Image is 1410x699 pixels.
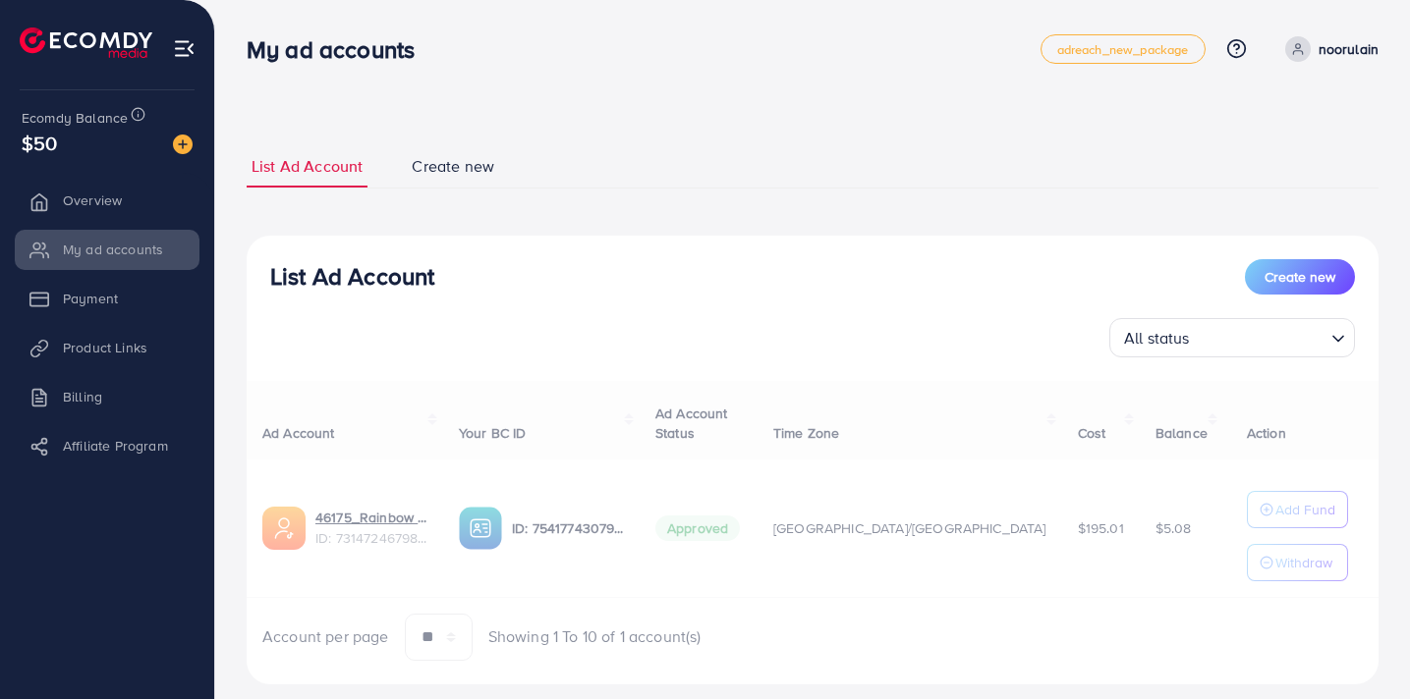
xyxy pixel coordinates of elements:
span: adreach_new_package [1057,43,1189,56]
img: image [173,134,193,154]
span: $50 [22,129,57,157]
a: noorulain [1277,36,1379,62]
button: Create new [1245,259,1355,295]
h3: My ad accounts [247,35,430,64]
span: Create new [1265,267,1335,287]
a: adreach_new_package [1041,34,1206,64]
span: Ecomdy Balance [22,108,128,128]
img: menu [173,37,196,60]
img: logo [20,27,152,58]
h3: List Ad Account [270,262,434,291]
span: Create new [412,155,494,178]
input: Search for option [1196,320,1324,352]
span: List Ad Account [252,155,363,178]
div: Search for option [1109,318,1355,357]
span: All status [1120,324,1194,352]
p: noorulain [1319,37,1379,61]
